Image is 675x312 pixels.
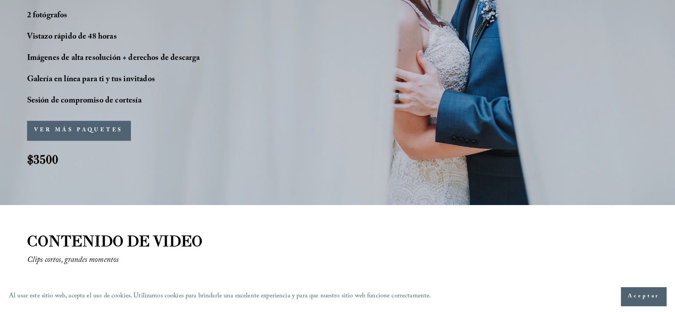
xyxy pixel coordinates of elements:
[27,73,155,87] font: Galería en línea para ti y tus invitados
[27,31,117,44] font: Vistazo rápido de 48 horas
[27,232,202,250] font: CONTENIDO DE VIDEO
[27,254,119,268] font: Clips cortos, grandes momentos
[621,287,666,306] button: Aceptar
[34,126,123,135] font: VER MÁS PAQUETES
[27,9,67,23] font: 2 fotógrafos
[27,52,200,66] font: Imágenes de alta resolución + derechos de descarga
[27,121,130,140] button: VER MÁS PAQUETES
[628,292,659,301] font: Aceptar
[27,151,58,167] font: $3500
[27,95,142,108] font: Sesión de compromiso de cortesía
[9,291,431,302] font: Al usar este sitio web, acepta el uso de cookies. Utilizamos cookies para brindarle una excelente...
